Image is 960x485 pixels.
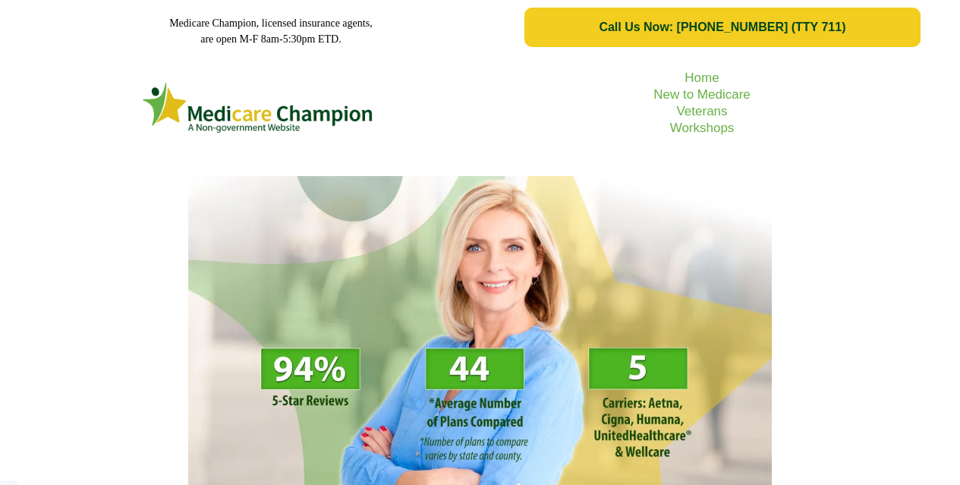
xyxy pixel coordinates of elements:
[670,121,735,135] a: Workshops
[685,71,719,85] a: Home
[524,8,920,47] a: Call Us Now: 1-833-823-1990 (TTY 711)
[676,104,727,118] a: Veterans
[40,15,502,31] p: Medicare Champion, licensed insurance agents,
[653,87,751,102] a: New to Medicare
[40,31,502,47] p: are open M-F 8am-5:30pm ETD.
[599,20,845,34] span: Call Us Now: [PHONE_NUMBER] (TTY 711)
